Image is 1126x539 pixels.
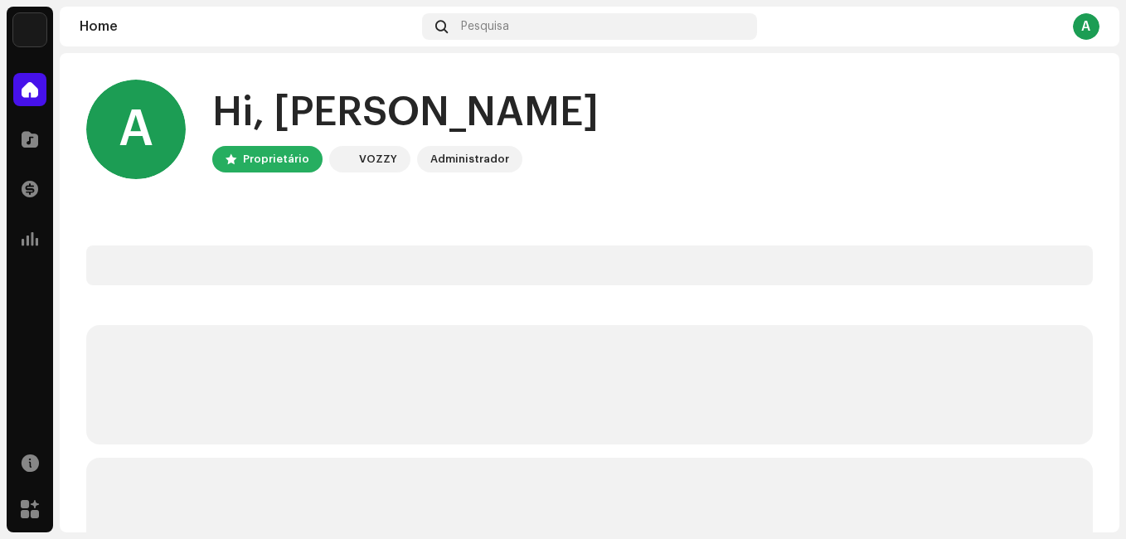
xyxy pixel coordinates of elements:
img: 1cf725b2-75a2-44e7-8fdf-5f1256b3d403 [13,13,46,46]
div: Proprietário [243,149,309,169]
span: Pesquisa [461,20,509,33]
div: Hi, [PERSON_NAME] [212,86,599,139]
div: A [86,80,186,179]
div: A [1073,13,1099,40]
div: Administrador [430,149,509,169]
div: Home [80,20,415,33]
img: 1cf725b2-75a2-44e7-8fdf-5f1256b3d403 [332,149,352,169]
div: VOZZY [359,149,397,169]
